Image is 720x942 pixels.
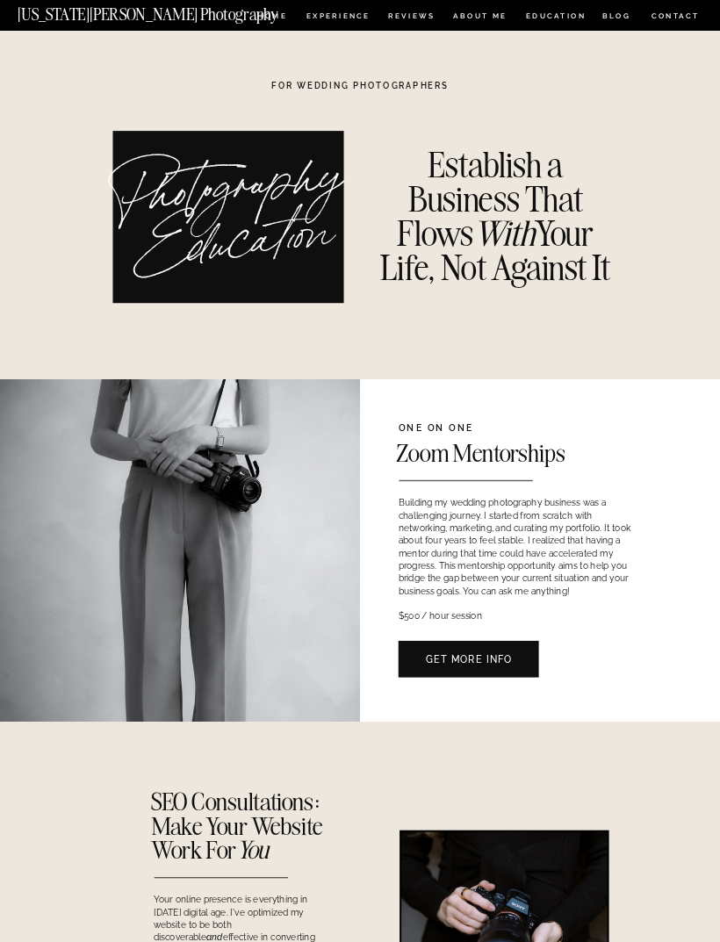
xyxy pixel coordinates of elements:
a: Experience [306,12,370,23]
a: BLOG [602,12,631,23]
i: With [473,212,535,255]
a: HOME [255,12,289,23]
i: You [236,834,270,866]
a: Get More Info [399,652,539,665]
a: ABOUT ME [453,12,508,23]
a: CONTACT [651,9,701,22]
a: REVIEWS [388,12,433,23]
h2: One on one [399,424,630,435]
p: Building my wedding photography business was a challenging journey. I started from scratch with n... [399,497,642,619]
h2: Zoom Mentorships [396,441,713,473]
h1: Photography Education [100,156,365,291]
h2: SEO Consultations: Make Your Website Work For [151,789,347,868]
h3: Establish a Business That Flows Your Life, Not Against It [370,148,621,285]
h1: For Wedding Photographers [237,82,483,90]
a: EDUCATION [524,12,587,23]
a: [US_STATE][PERSON_NAME] Photography [18,6,319,17]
